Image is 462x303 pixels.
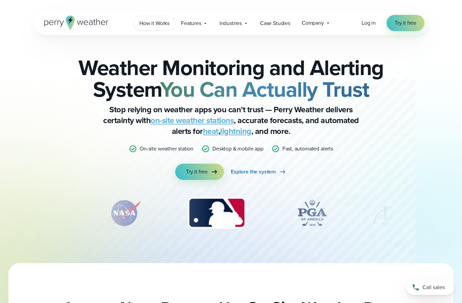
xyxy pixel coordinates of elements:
[220,19,242,27] span: Industries
[395,19,416,27] span: Try it free
[260,19,290,27] span: Case Studies
[254,16,296,30] a: Case Studies
[231,168,276,176] span: Explore the system
[181,196,252,230] div: 3 of 12
[372,196,426,230] img: DPR-Construction.svg
[212,145,263,153] p: Desktop & mobile app
[372,196,426,230] div: 5 of 12
[140,145,193,153] p: On-site weather station
[282,145,333,153] p: Fast, automated alerts
[422,283,445,292] span: Call sales
[186,168,208,176] span: Try it free
[285,196,339,230] div: 4 of 12
[407,280,454,295] a: Call sales
[387,15,424,31] a: Try it free
[181,19,201,27] span: Features
[175,164,224,180] a: Try it free
[101,196,148,230] img: NASA.svg
[181,196,252,230] img: MLB.svg
[134,16,175,30] a: How it Works
[203,125,218,137] a: heat
[151,114,234,126] a: on-site weather stations
[101,196,148,230] div: 2 of 12
[285,196,339,230] img: PGA.svg
[220,125,251,137] a: lightning
[139,19,169,27] span: How it Works
[302,19,324,27] span: Company
[96,104,366,137] p: Stop relying on weather apps you can’t trust — Perry Weather delivers certainty with , accurate f...
[231,164,287,180] a: Explore the system
[67,196,395,233] div: slideshow
[160,73,369,105] strong: You Can Actually Trust
[67,57,395,100] h2: Weather Monitoring and Alerting System
[362,19,376,27] a: Log in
